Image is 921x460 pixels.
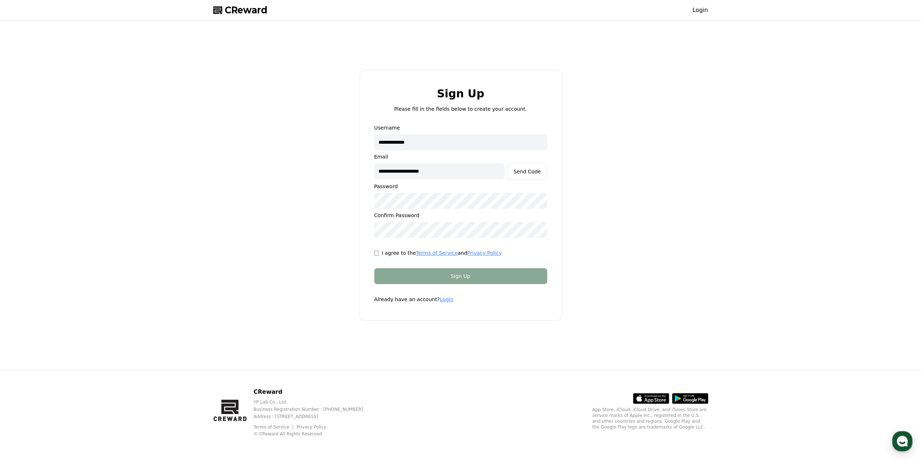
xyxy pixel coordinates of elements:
h2: Sign Up [437,88,484,100]
button: Sign Up [374,268,547,284]
p: YP Lab Co., Ltd. [253,399,375,405]
p: © CReward All Rights Reserved. [253,431,375,437]
p: Please fill in the fields below to create your account. [394,105,527,113]
div: Sign Up [389,273,533,280]
p: Confirm Password [374,212,547,219]
p: Password [374,183,547,190]
a: Terms of Service [416,250,457,256]
a: CReward [213,4,267,16]
span: Messages [60,241,81,246]
a: Privacy Policy [467,250,502,256]
p: Email [374,153,547,160]
span: CReward [225,4,267,16]
span: Settings [107,240,125,246]
a: Login [692,6,708,14]
p: Business Registration Number : [PHONE_NUMBER] [253,406,375,412]
a: Privacy Policy [297,425,326,430]
span: Home [18,240,31,246]
p: Already have an account? [374,296,547,303]
a: Messages [48,229,93,248]
button: Send Code [507,163,547,180]
a: Login [440,296,453,302]
p: Address : [STREET_ADDRESS] [253,414,375,419]
div: Send Code [514,168,541,175]
a: Settings [93,229,139,248]
p: CReward [253,388,375,396]
a: Home [2,229,48,248]
p: App Store, iCloud, iCloud Drive, and iTunes Store are service marks of Apple Inc., registered in ... [592,407,708,430]
p: I agree to the and [382,249,502,257]
p: Username [374,124,547,131]
a: Terms of Service [253,425,295,430]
